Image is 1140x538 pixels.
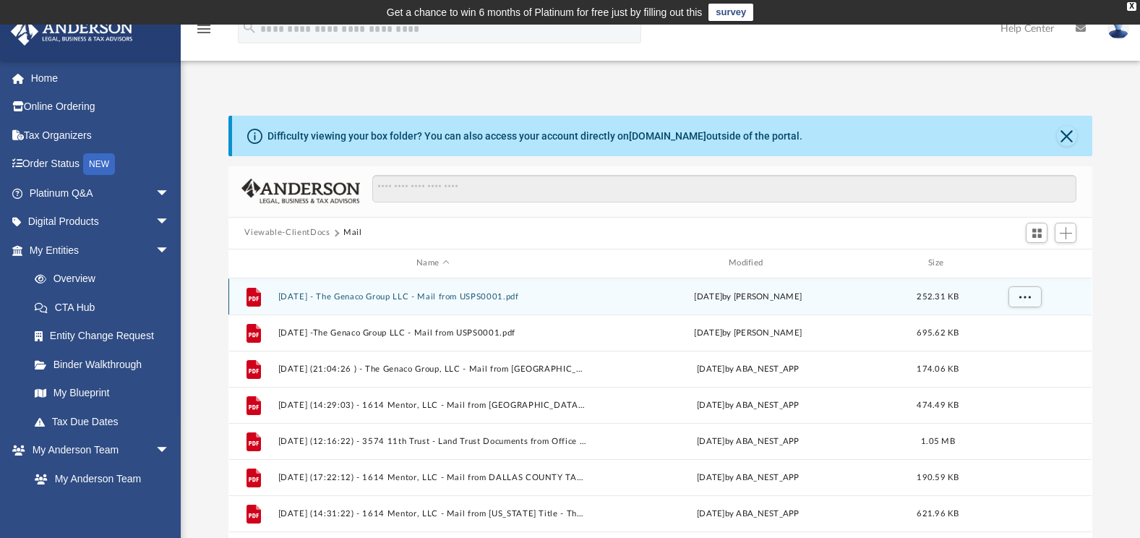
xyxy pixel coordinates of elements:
a: Order StatusNEW [10,150,192,179]
button: [DATE] (12:16:22) - 3574 11th Trust - Land Trust Documents from Office of the Chief Financial Off... [278,437,588,446]
button: [DATE] (21:04:26 ) - The Genaco Group, LLC - Mail from [GEOGRAPHIC_DATA]pdf [278,364,588,374]
div: Modified [593,257,903,270]
button: More options [1008,286,1042,307]
button: Add [1055,223,1076,243]
span: arrow_drop_down [155,236,184,265]
div: id [235,257,271,270]
span: 1.05 MB [921,437,955,445]
button: Viewable-ClientDocs [244,226,330,239]
a: Tax Organizers [10,121,192,150]
div: [DATE] by ABA_NEST_APP [593,362,903,375]
a: [DOMAIN_NAME] [629,130,706,142]
div: [DATE] by ABA_NEST_APP [593,398,903,411]
span: arrow_drop_down [155,179,184,208]
a: survey [708,4,753,21]
a: menu [195,27,213,38]
div: NEW [83,153,115,175]
button: [DATE] - The Genaco Group LLC - Mail from USPS0001.pdf [278,292,588,302]
span: arrow_drop_down [155,208,184,237]
a: Tax Due Dates [20,407,192,436]
span: 252.31 KB [917,292,959,300]
div: [DATE] by [PERSON_NAME] [593,290,903,303]
div: [DATE] by ABA_NEST_APP [593,435,903,448]
span: 174.06 KB [917,364,959,372]
button: [DATE] (17:22:12) - 1614 Mentor, LLC - Mail from DALLAS COUNTY TAX OFFICE.pdf [278,473,588,482]
span: 621.96 KB [917,509,959,517]
a: Entity Change Request [20,322,192,351]
button: [DATE] (14:31:22) - 1614 Mentor, LLC - Mail from [US_STATE] Title - The [PERSON_NAME] Firm.pdf [278,509,588,518]
input: Search files and folders [372,175,1076,202]
a: Digital Productsarrow_drop_down [10,208,192,236]
div: [DATE] by [PERSON_NAME] [593,326,903,339]
a: Home [10,64,192,93]
div: [DATE] by ABA_NEST_APP [593,507,903,520]
a: My Blueprint [20,379,184,408]
i: menu [195,20,213,38]
i: search [241,20,257,35]
a: My Anderson Teamarrow_drop_down [10,436,184,465]
button: [DATE] -The Genaco Group LLC - Mail from USPS0001.pdf [278,328,588,338]
button: [DATE] (14:29:03) - 1614 Mentor, LLC - Mail from [GEOGRAPHIC_DATA]pdf [278,401,588,410]
span: 474.49 KB [917,401,959,409]
img: Anderson Advisors Platinum Portal [7,17,137,46]
a: My Anderson Team [20,464,177,493]
button: Mail [343,226,362,239]
span: arrow_drop_down [155,436,184,466]
div: Get a chance to win 6 months of Platinum for free just by filling out this [387,4,703,21]
img: User Pic [1107,18,1129,39]
a: CTA Hub [20,293,192,322]
div: close [1127,2,1136,11]
a: Overview [20,265,192,294]
span: 695.62 KB [917,328,959,336]
div: Size [909,257,967,270]
span: 190.59 KB [917,473,959,481]
a: Platinum Q&Aarrow_drop_down [10,179,192,208]
a: Binder Walkthrough [20,350,192,379]
div: Difficulty viewing your box folder? You can also access your account directly on outside of the p... [267,129,802,144]
a: Online Ordering [10,93,192,121]
div: id [974,257,1075,270]
a: My Entitiesarrow_drop_down [10,236,192,265]
div: Name [278,257,587,270]
div: [DATE] by ABA_NEST_APP [593,471,903,484]
button: Switch to Grid View [1026,223,1047,243]
button: Close [1057,126,1077,146]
